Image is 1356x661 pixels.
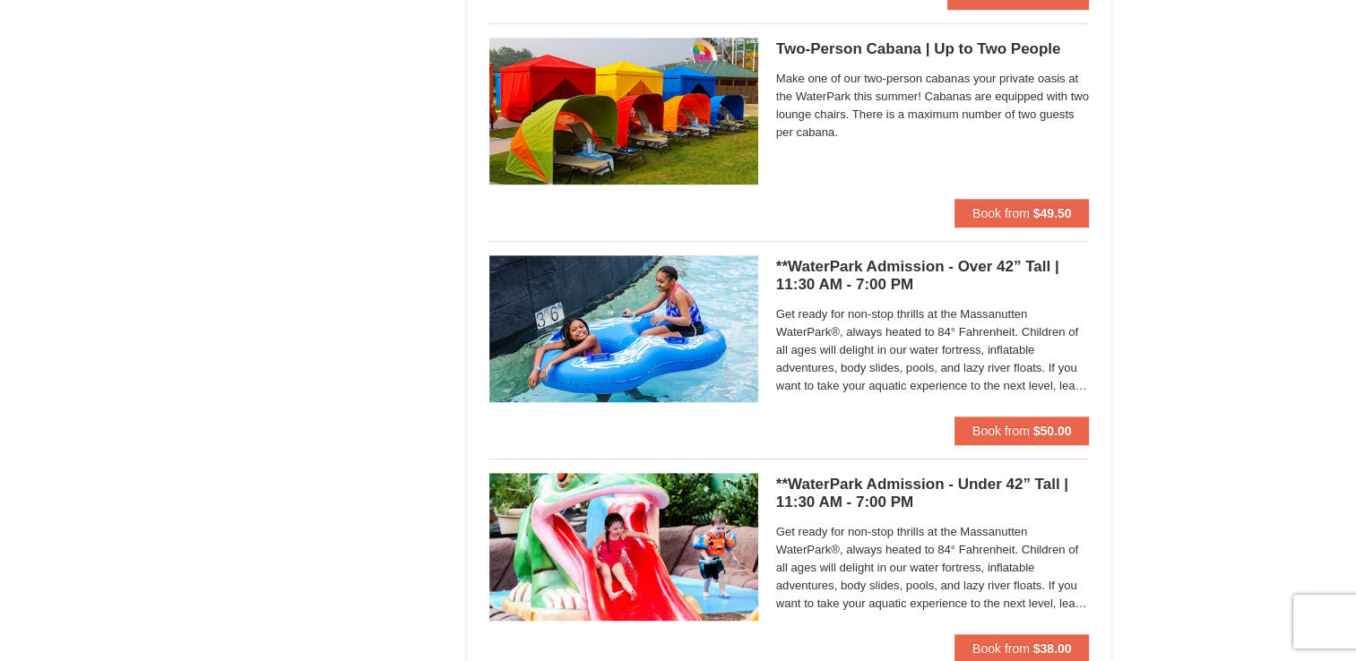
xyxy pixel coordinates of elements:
[972,206,1030,220] span: Book from
[776,258,1090,294] h5: **WaterPark Admission - Over 42” Tall | 11:30 AM - 7:00 PM
[1033,206,1072,220] strong: $49.50
[954,416,1090,445] button: Book from $50.00
[954,199,1090,227] button: Book from $49.50
[776,305,1090,395] span: Get ready for non-stop thrills at the Massanutten WaterPark®, always heated to 84° Fahrenheit. Ch...
[489,38,758,185] img: 6619917-1543-9530f6c0.jpg
[972,641,1030,656] span: Book from
[776,70,1090,142] span: Make one of our two-person cabanas your private oasis at the WaterPark this summer! Cabanas are e...
[1033,424,1072,438] strong: $50.00
[1033,641,1072,656] strong: $38.00
[489,255,758,402] img: 6619917-720-80b70c28.jpg
[776,40,1090,58] h5: Two-Person Cabana | Up to Two People
[489,473,758,620] img: 6619917-732-e1c471e4.jpg
[972,424,1030,438] span: Book from
[776,523,1090,613] span: Get ready for non-stop thrills at the Massanutten WaterPark®, always heated to 84° Fahrenheit. Ch...
[776,476,1090,511] h5: **WaterPark Admission - Under 42” Tall | 11:30 AM - 7:00 PM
